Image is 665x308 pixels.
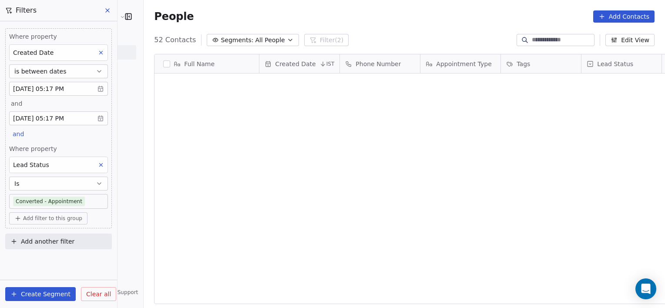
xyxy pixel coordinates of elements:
div: Tags [501,54,581,73]
span: All People [255,36,285,45]
div: Full Name [154,54,259,73]
span: Phone Number [356,60,401,68]
span: Tags [517,60,530,68]
button: Filter(2) [304,34,349,46]
span: Segments: [221,36,253,45]
button: Edit View [605,34,655,46]
div: Appointment Type [420,54,500,73]
span: IST [326,60,335,67]
span: Appointment Type [436,60,491,68]
button: Add Contacts [593,10,655,23]
div: grid [154,74,259,305]
span: Full Name [184,60,215,68]
div: Created DateIST [259,54,339,73]
span: Created Date [275,60,316,68]
div: Phone Number [340,54,420,73]
span: Help & Support [98,289,138,296]
span: Lead Status [597,60,633,68]
span: People [154,10,194,23]
div: Open Intercom Messenger [635,278,656,299]
div: Lead Status [581,54,662,73]
span: 52 Contacts [154,35,196,45]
